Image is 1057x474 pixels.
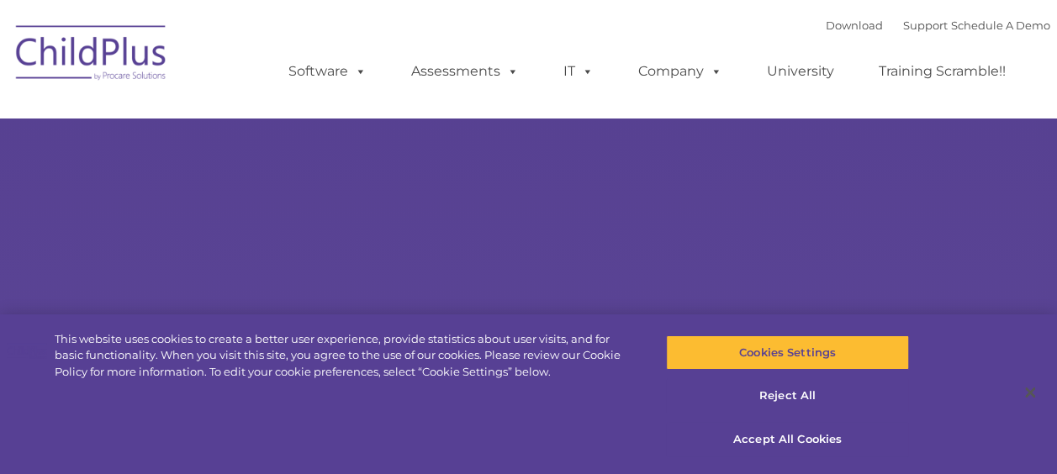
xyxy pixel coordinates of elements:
a: Assessments [394,55,536,88]
a: Company [621,55,739,88]
a: Support [903,18,948,32]
a: IT [547,55,610,88]
a: Software [272,55,383,88]
img: ChildPlus by Procare Solutions [8,13,176,97]
button: Reject All [666,379,909,414]
div: This website uses cookies to create a better user experience, provide statistics about user visit... [55,331,634,381]
button: Cookies Settings [666,335,909,371]
a: Schedule A Demo [951,18,1050,32]
a: Download [826,18,883,32]
font: | [826,18,1050,32]
a: University [750,55,851,88]
button: Close [1012,374,1049,411]
button: Accept All Cookies [666,422,909,457]
a: Training Scramble!! [862,55,1023,88]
